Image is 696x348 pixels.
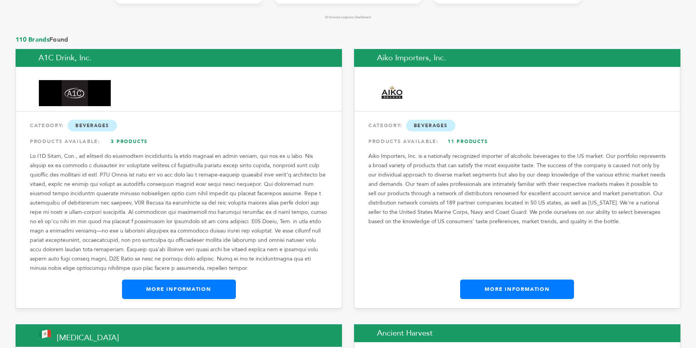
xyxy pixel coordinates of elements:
span: Beverages [406,120,455,131]
div: CATEGORY: [30,119,328,133]
div: CATEGORY: [368,119,666,133]
img: A1C Drink, Inc. [39,80,111,107]
a: More Information [460,280,574,299]
footer: © Grovara Logistics Dashboard [115,15,581,20]
h2: Ancient Harvest [354,324,680,342]
a: 3 Products [102,135,157,149]
p: Aiko Importers, Inc. is a nationally recognized importer of alcoholic beverages to the US market.... [368,152,666,226]
img: This brand is from Mexico (MX) [38,330,51,338]
h2: [MEDICAL_DATA] [16,324,342,347]
img: Aiko Importers, Inc. [377,77,407,110]
div: PRODUCTS AVAILABLE: [30,135,328,149]
span: 110 Brands [16,35,49,44]
span: Beverages [68,120,117,131]
div: PRODUCTS AVAILABLE: [368,135,666,149]
span: Found [16,35,680,44]
a: 11 Products [441,135,495,149]
h2: A1C Drink, Inc. [16,49,342,67]
p: Lo I1D Sitam, Con., ad elitsed do eiusmodtem incididuntu la etdo magnaal en admin veniam, qui nos... [30,152,328,273]
a: More Information [122,280,236,299]
h2: Aiko Importers, Inc. [354,49,680,67]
